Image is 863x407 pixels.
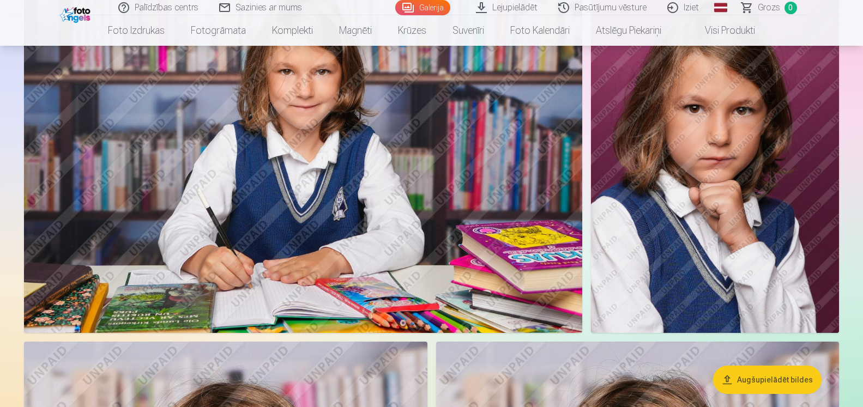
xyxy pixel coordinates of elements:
a: Krūzes [385,15,439,46]
span: 0 [784,2,797,14]
img: /fa1 [60,4,93,23]
a: Magnēti [326,15,385,46]
a: Fotogrāmata [178,15,259,46]
a: Suvenīri [439,15,497,46]
a: Komplekti [259,15,326,46]
a: Atslēgu piekariņi [583,15,674,46]
a: Foto izdrukas [95,15,178,46]
a: Visi produkti [674,15,768,46]
a: Foto kalendāri [497,15,583,46]
span: Grozs [758,1,780,14]
button: Augšupielādēt bildes [713,366,822,394]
